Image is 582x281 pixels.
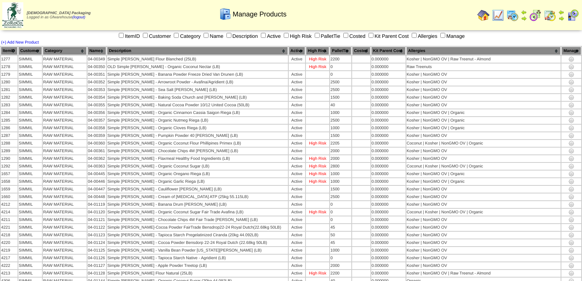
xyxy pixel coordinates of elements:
td: 04-01119 [87,201,106,208]
td: SIMMIL [18,163,42,170]
td: 04-00356 [87,109,106,116]
td: RAW MATERIAL [43,171,87,177]
td: Kosher | NonGMO OV [406,102,561,109]
td: 04-00446 [87,178,106,185]
td: 40 [330,102,351,109]
td: 2200 [330,56,351,63]
div: Active [289,72,305,77]
td: 4214 [1,209,18,216]
td: SIMMIL [18,140,42,147]
td: Kosher | NonGMO OV | Organic [406,125,561,132]
img: settings.gif [568,171,574,177]
td: 1286 [1,125,18,132]
label: Customer [141,33,171,39]
img: settings.gif [568,156,574,162]
td: 2500 [330,79,351,86]
td: 1000 [330,171,351,177]
div: High Risk [306,141,329,146]
td: RAW MATERIAL [43,232,87,239]
div: Active [289,179,305,184]
td: Simple [PERSON_NAME] - Arrowroot Powder - Avafina/Agridient (LB) [107,79,288,86]
td: RAW MATERIAL [43,125,87,132]
td: Kosher | NonGMO OV | Organic [406,109,561,116]
td: 04-00353 [87,86,106,93]
td: Kosher | NonGMO OV [406,148,561,154]
img: settings.gif [568,263,574,269]
td: SIMMIL [18,171,42,177]
td: SIMMIL [18,155,42,162]
td: RAW MATERIAL [43,94,87,101]
div: Active [289,149,305,153]
td: RAW MATERIAL [43,86,87,93]
img: settings.gif [568,133,574,139]
td: 1657 [1,171,18,177]
td: 1500 [330,132,351,139]
td: SIMMIL [18,186,42,193]
td: SIMMIL [18,224,42,231]
td: 1500 [330,94,351,101]
td: 0.000000 [371,71,406,78]
td: RAW MATERIAL [43,63,87,70]
td: 0.000000 [371,186,406,193]
img: calendarcustomer.gif [567,9,579,21]
td: 1284 [1,109,18,116]
label: Category [172,33,200,39]
img: settings.gif [568,64,574,70]
td: SIMMIL [18,193,42,200]
img: settings.gif [568,186,574,192]
td: 0.000000 [371,140,406,147]
td: 0.000000 [371,79,406,86]
td: SIMMIL [18,94,42,101]
td: 1282 [1,94,18,101]
div: Active [289,95,305,100]
input: Category [174,33,179,38]
div: Active [289,172,305,176]
th: Category [43,47,87,55]
th: Allergies [406,47,561,55]
td: 2500 [330,193,351,200]
td: Simple [PERSON_NAME] - Pumpkin Powder 40 [PERSON_NAME] (LB) [107,132,288,139]
td: 1000 [330,125,351,132]
div: High Risk [306,172,329,176]
label: Manage [439,33,465,39]
td: Simple [PERSON_NAME] - Baking Soda Church and [PERSON_NAME] (LB) [107,94,288,101]
img: settings.gif [568,201,574,208]
td: 2500 [330,86,351,93]
div: Active [289,141,305,146]
div: High Risk [306,164,329,169]
td: Coconut | Kosher | NonGMO OV | Organic [406,209,561,216]
td: RAW MATERIAL [43,178,87,185]
td: 0.000000 [371,163,406,170]
td: 04-00357 [87,117,106,124]
img: settings.gif [568,163,574,169]
td: Kosher | NonGMO OV | Raw Treenut - Almond [406,56,561,63]
td: RAW MATERIAL [43,201,87,208]
td: RAW MATERIAL [43,186,87,193]
th: Costed [352,47,370,55]
td: Simple [PERSON_NAME] - Organic Nutmeg Riega (LB) [107,117,288,124]
td: RAW MATERIAL [43,102,87,109]
div: High Risk [306,57,329,62]
input: Description [226,33,231,38]
td: 1277 [1,56,18,63]
td: 2205 [330,140,351,147]
td: SIMMIL [18,79,42,86]
td: 04-00351 [87,71,106,78]
td: 04-00361 [87,148,106,154]
td: 1290 [1,155,18,162]
td: SIMMIL [18,102,42,109]
td: 0.000000 [371,102,406,109]
img: arrowleft.gif [521,9,527,15]
td: SIMMIL [18,178,42,185]
td: Kosher | NonGMO OV [406,94,561,101]
div: Active [289,126,305,130]
td: Simple [PERSON_NAME] - Chocolate Chips 4M Fair Trade [PERSON_NAME] (LB) [107,216,288,223]
td: 0.000000 [371,171,406,177]
span: Manage Products [233,10,286,18]
td: 0.000000 [371,94,406,101]
td: SIMMIL [18,201,42,208]
td: RAW MATERIAL [43,140,87,147]
td: Simple [PERSON_NAME] - Banana Powder Freeze Dried Van Drunen (LB) [107,71,288,78]
td: 1292 [1,163,18,170]
td: SIMMIL [18,209,42,216]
